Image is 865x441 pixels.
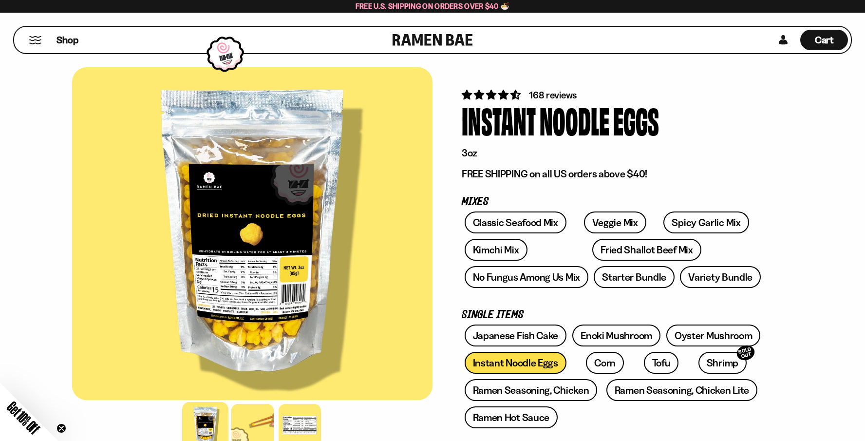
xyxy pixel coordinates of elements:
[465,406,558,428] a: Ramen Hot Sauce
[29,36,42,44] button: Mobile Menu Trigger
[56,34,78,47] span: Shop
[540,102,609,138] div: Noodle
[356,1,510,11] span: Free U.S. Shipping on Orders over $40 🍜
[465,379,598,401] a: Ramen Seasoning, Chicken
[680,266,761,288] a: Variety Bundle
[698,352,747,374] a: ShrimpSOLD OUT
[800,27,848,53] div: Cart
[462,310,764,320] p: Single Items
[663,211,749,233] a: Spicy Garlic Mix
[815,34,834,46] span: Cart
[666,325,761,346] a: Oyster Mushroom
[644,352,679,374] a: Tofu
[586,352,624,374] a: Corn
[462,102,536,138] div: Instant
[465,239,527,261] a: Kimchi Mix
[465,266,588,288] a: No Fungus Among Us Mix
[465,211,566,233] a: Classic Seafood Mix
[613,102,659,138] div: Eggs
[56,30,78,50] a: Shop
[735,344,756,363] div: SOLD OUT
[584,211,646,233] a: Veggie Mix
[462,89,523,101] span: 4.73 stars
[592,239,701,261] a: Fried Shallot Beef Mix
[594,266,675,288] a: Starter Bundle
[606,379,757,401] a: Ramen Seasoning, Chicken Lite
[465,325,567,346] a: Japanese Fish Cake
[529,89,577,101] span: 168 reviews
[572,325,660,346] a: Enoki Mushroom
[462,168,764,180] p: FREE SHIPPING on all US orders above $40!
[56,423,66,433] button: Close teaser
[462,147,764,159] p: 3oz
[4,399,42,437] span: Get 10% Off
[462,197,764,207] p: Mixes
